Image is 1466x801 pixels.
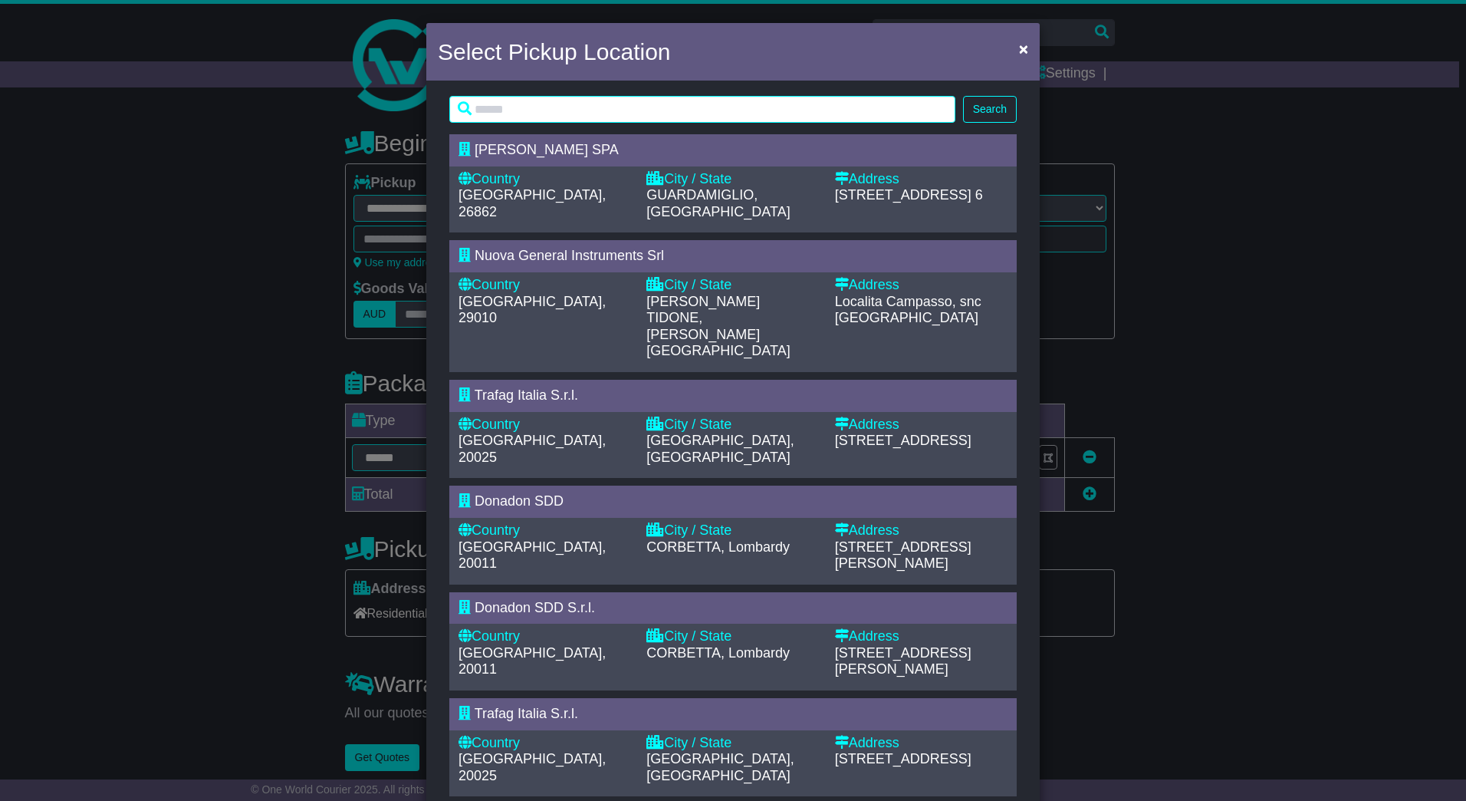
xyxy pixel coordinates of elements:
[459,751,606,783] span: [GEOGRAPHIC_DATA], 20025
[835,751,971,766] span: [STREET_ADDRESS]
[835,433,971,448] span: [STREET_ADDRESS]
[646,294,790,359] span: [PERSON_NAME] TIDONE, [PERSON_NAME][GEOGRAPHIC_DATA]
[475,493,564,509] span: Donadon SDD
[459,294,606,326] span: [GEOGRAPHIC_DATA], 29010
[459,645,606,677] span: [GEOGRAPHIC_DATA], 20011
[646,277,819,294] div: City / State
[835,187,983,203] span: [STREET_ADDRESS] 6
[646,187,790,219] span: GUARDAMIGLIO, [GEOGRAPHIC_DATA]
[835,294,981,309] span: Localita Campasso, snc
[459,187,606,219] span: [GEOGRAPHIC_DATA], 26862
[459,171,631,188] div: Country
[646,522,819,539] div: City / State
[646,539,790,555] span: CORBETTA, Lombardy
[835,539,971,572] span: [STREET_ADDRESS][PERSON_NAME]
[646,417,819,433] div: City / State
[835,277,1007,294] div: Address
[459,417,631,433] div: Country
[835,628,1007,645] div: Address
[475,706,578,721] span: Trafag Italia S.r.l.
[646,735,819,752] div: City / State
[459,433,606,465] span: [GEOGRAPHIC_DATA], 20025
[646,645,790,661] span: CORBETTA, Lombardy
[646,628,819,645] div: City / State
[835,522,1007,539] div: Address
[835,735,1007,752] div: Address
[835,645,971,677] span: [STREET_ADDRESS][PERSON_NAME]
[646,751,794,783] span: [GEOGRAPHIC_DATA], [GEOGRAPHIC_DATA]
[475,600,595,615] span: Donadon SDD S.r.l.
[459,539,606,572] span: [GEOGRAPHIC_DATA], 20011
[835,417,1007,433] div: Address
[963,96,1017,123] button: Search
[475,142,619,157] span: [PERSON_NAME] SPA
[459,277,631,294] div: Country
[459,628,631,645] div: Country
[835,171,1007,188] div: Address
[438,35,671,69] h4: Select Pickup Location
[646,433,794,465] span: [GEOGRAPHIC_DATA], [GEOGRAPHIC_DATA]
[475,248,664,263] span: Nuova General Instruments Srl
[1011,33,1036,64] button: Close
[459,735,631,752] div: Country
[835,310,978,325] span: [GEOGRAPHIC_DATA]
[646,171,819,188] div: City / State
[475,387,578,403] span: Trafag Italia S.r.l.
[459,522,631,539] div: Country
[1019,40,1028,58] span: ×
